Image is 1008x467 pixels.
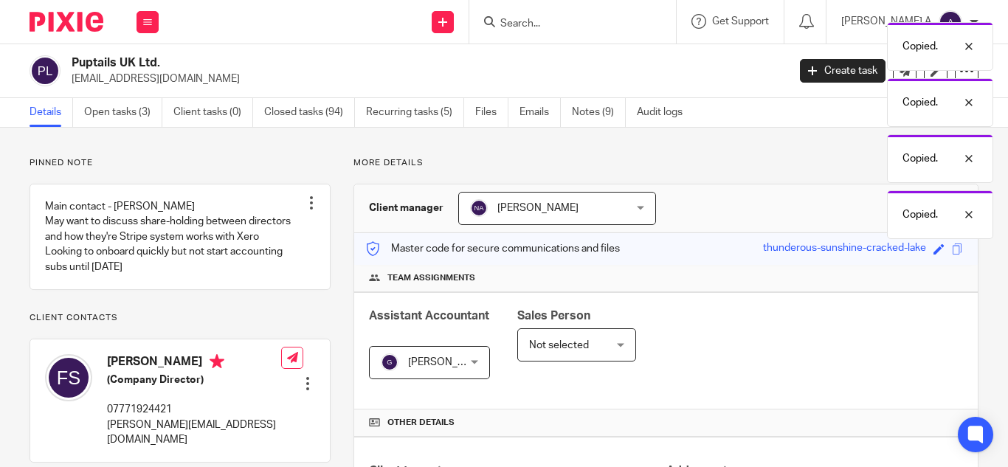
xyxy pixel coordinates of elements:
img: svg%3E [381,353,398,371]
a: Recurring tasks (5) [366,98,464,127]
p: Pinned note [30,157,331,169]
p: Copied. [902,39,938,54]
img: Pixie [30,12,103,32]
p: [PERSON_NAME][EMAIL_ADDRESS][DOMAIN_NAME] [107,418,281,448]
p: Copied. [902,151,938,166]
a: Details [30,98,73,127]
input: Search [499,18,632,31]
i: Primary [210,354,224,369]
img: svg%3E [470,199,488,217]
img: svg%3E [939,10,962,34]
span: [PERSON_NAME] [497,203,579,213]
p: 07771924421 [107,402,281,417]
a: Client tasks (0) [173,98,253,127]
a: Files [475,98,508,127]
span: Sales Person [517,310,590,322]
h4: [PERSON_NAME] [107,354,281,373]
p: Client contacts [30,312,331,324]
span: Other details [387,417,455,429]
a: Open tasks (3) [84,98,162,127]
p: Master code for secure communications and files [365,241,620,256]
p: More details [353,157,978,169]
h3: Client manager [369,201,443,215]
img: svg%3E [45,354,92,401]
span: Not selected [529,340,589,350]
p: [EMAIL_ADDRESS][DOMAIN_NAME] [72,72,778,86]
img: svg%3E [30,55,61,86]
h5: (Company Director) [107,373,281,387]
h2: Puptails UK Ltd. [72,55,637,71]
span: Assistant Accountant [369,310,489,322]
p: Copied. [902,207,938,222]
span: [PERSON_NAME] [408,357,489,367]
span: Team assignments [387,272,475,284]
p: Copied. [902,95,938,110]
a: Closed tasks (94) [264,98,355,127]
